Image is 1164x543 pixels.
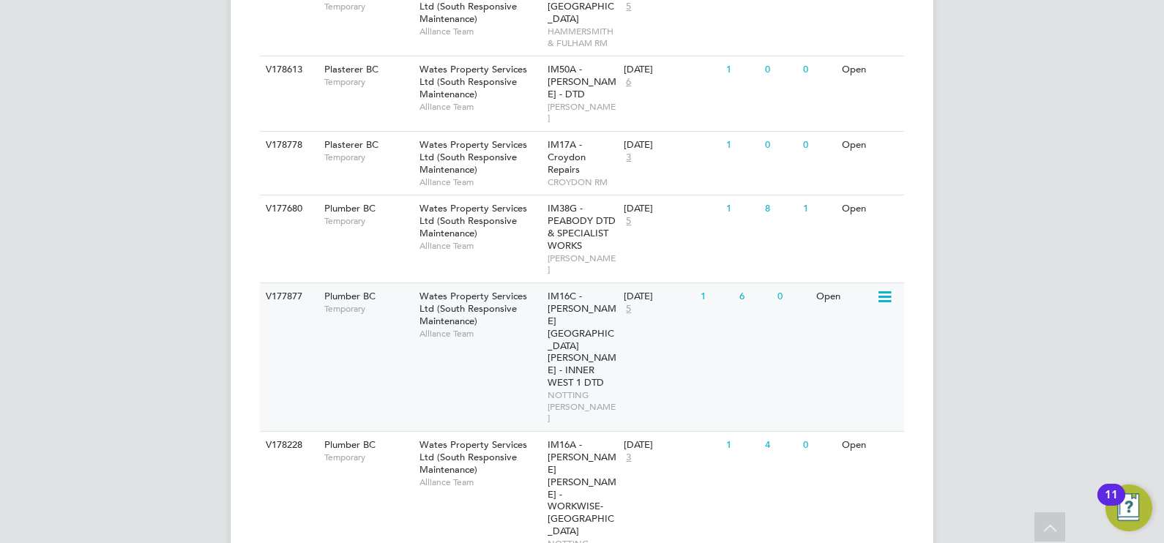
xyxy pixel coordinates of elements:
div: V177680 [262,195,313,222]
span: Plasterer BC [324,63,378,75]
span: Alliance Team [419,476,540,488]
span: Wates Property Services Ltd (South Responsive Maintenance) [419,138,527,176]
span: IM17A - Croydon Repairs [548,138,586,176]
span: Alliance Team [419,328,540,340]
span: Plumber BC [324,438,376,451]
div: V178228 [262,432,313,459]
div: 1 [723,56,761,83]
span: Alliance Team [419,176,540,188]
div: 1 [723,132,761,159]
span: 3 [624,151,633,164]
div: [DATE] [624,139,719,151]
div: V178613 [262,56,313,83]
span: Temporary [324,303,412,315]
div: Open [838,432,902,459]
div: 11 [1105,495,1118,514]
span: IM16A - [PERSON_NAME] [PERSON_NAME] - WORKWISE- [GEOGRAPHIC_DATA] [548,438,616,537]
span: IM50A - [PERSON_NAME] - DTD [548,63,616,100]
div: V177877 [262,283,313,310]
span: 5 [624,303,633,315]
span: NOTTING [PERSON_NAME] [548,389,617,424]
span: Alliance Team [419,26,540,37]
span: 5 [624,215,633,228]
span: Temporary [324,215,412,227]
div: Open [838,195,902,222]
div: 0 [761,56,799,83]
div: [DATE] [624,64,719,76]
button: Open Resource Center, 11 new notifications [1105,484,1152,531]
span: CROYDON RM [548,176,617,188]
span: Wates Property Services Ltd (South Responsive Maintenance) [419,438,527,476]
div: 1 [723,432,761,459]
div: [DATE] [624,439,719,452]
span: 6 [624,76,633,89]
div: 1 [697,283,735,310]
div: 1 [799,195,837,222]
div: 0 [774,283,812,310]
span: [PERSON_NAME] [548,101,617,124]
div: 8 [761,195,799,222]
span: Alliance Team [419,240,540,252]
span: HAMMERSMITH & FULHAM RM [548,26,617,48]
span: IM16C - [PERSON_NAME][GEOGRAPHIC_DATA][PERSON_NAME] - INNER WEST 1 DTD [548,290,616,389]
div: [DATE] [624,291,693,303]
span: Plumber BC [324,290,376,302]
div: V178778 [262,132,313,159]
span: Wates Property Services Ltd (South Responsive Maintenance) [419,290,527,327]
div: Open [813,283,876,310]
div: 1 [723,195,761,222]
span: Plasterer BC [324,138,378,151]
div: 0 [799,132,837,159]
span: [PERSON_NAME] [548,252,617,275]
div: 0 [761,132,799,159]
span: Wates Property Services Ltd (South Responsive Maintenance) [419,63,527,100]
span: Temporary [324,151,412,163]
span: 3 [624,452,633,464]
span: IM38G - PEABODY DTD & SPECIALIST WORKS [548,202,616,252]
span: Temporary [324,1,412,12]
span: Plumber BC [324,202,376,214]
div: [DATE] [624,203,719,215]
span: Temporary [324,452,412,463]
div: 0 [799,432,837,459]
div: Open [838,56,902,83]
span: Temporary [324,76,412,88]
span: Alliance Team [419,101,540,113]
div: 4 [761,432,799,459]
div: Open [838,132,902,159]
div: 6 [736,283,774,310]
div: 0 [799,56,837,83]
span: Wates Property Services Ltd (South Responsive Maintenance) [419,202,527,239]
span: 5 [624,1,633,13]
